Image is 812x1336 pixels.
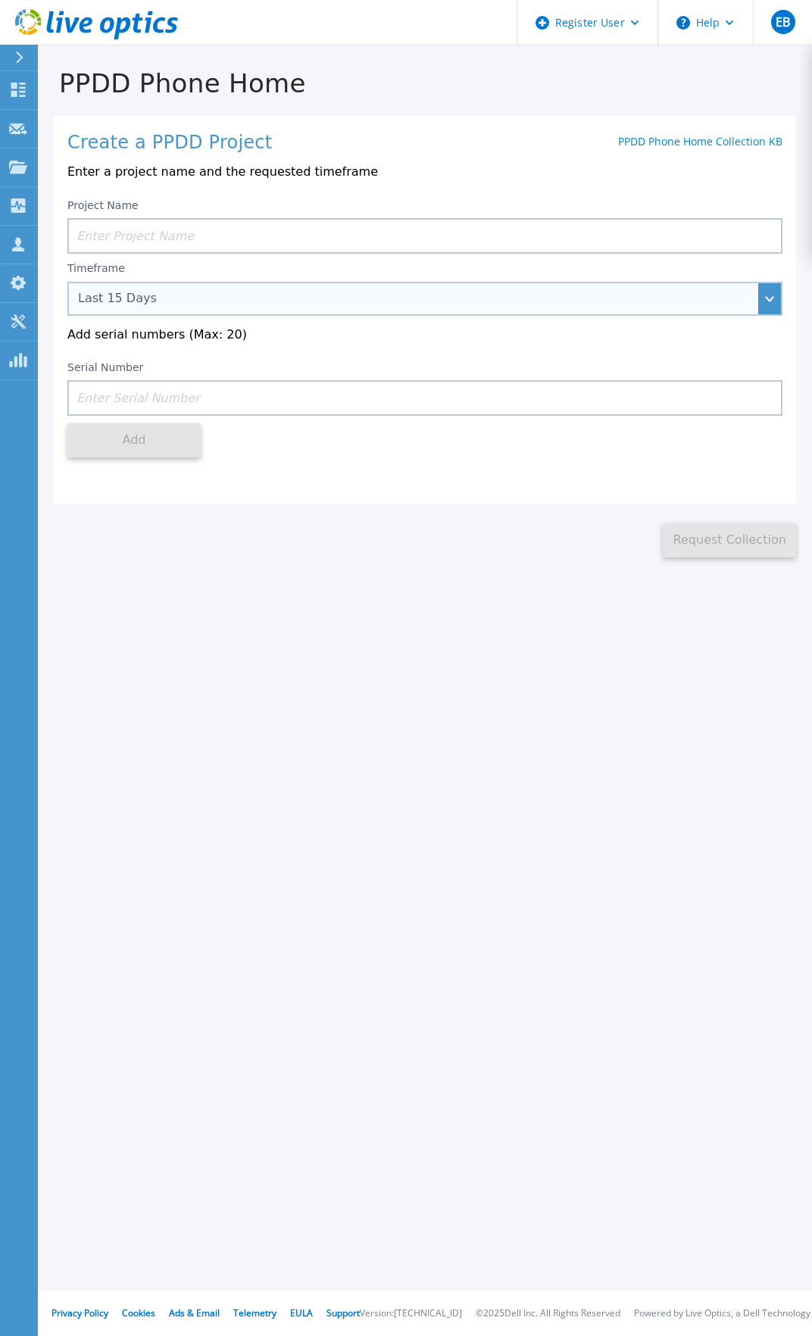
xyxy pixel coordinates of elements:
[67,218,782,254] input: Enter Project Name
[618,134,782,148] a: PPDD Phone Home Collection KB
[67,423,201,457] button: Add
[326,1306,360,1319] a: Support
[67,262,125,274] label: Timeframe
[233,1306,276,1319] a: Telemetry
[52,1306,108,1319] a: Privacy Policy
[38,69,812,98] h1: PPDD Phone Home
[67,165,782,179] p: Enter a project name and the requested timeframe
[290,1306,313,1319] a: EULA
[634,1309,810,1319] li: Powered by Live Optics, a Dell Technology
[476,1309,620,1319] li: © 2025 Dell Inc. All Rights Reserved
[122,1306,155,1319] a: Cookies
[360,1309,462,1319] li: Version: [TECHNICAL_ID]
[67,200,139,211] label: Project Name
[776,16,790,28] span: EB
[67,328,782,342] p: Add serial numbers (Max: 20)
[67,362,143,373] label: Serial Number
[169,1306,220,1319] a: Ads & Email
[78,292,755,305] div: Last 15 Days
[663,523,796,557] button: Request Collection
[67,133,272,154] h1: Create a PPDD Project
[67,380,782,416] input: Enter Serial Number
